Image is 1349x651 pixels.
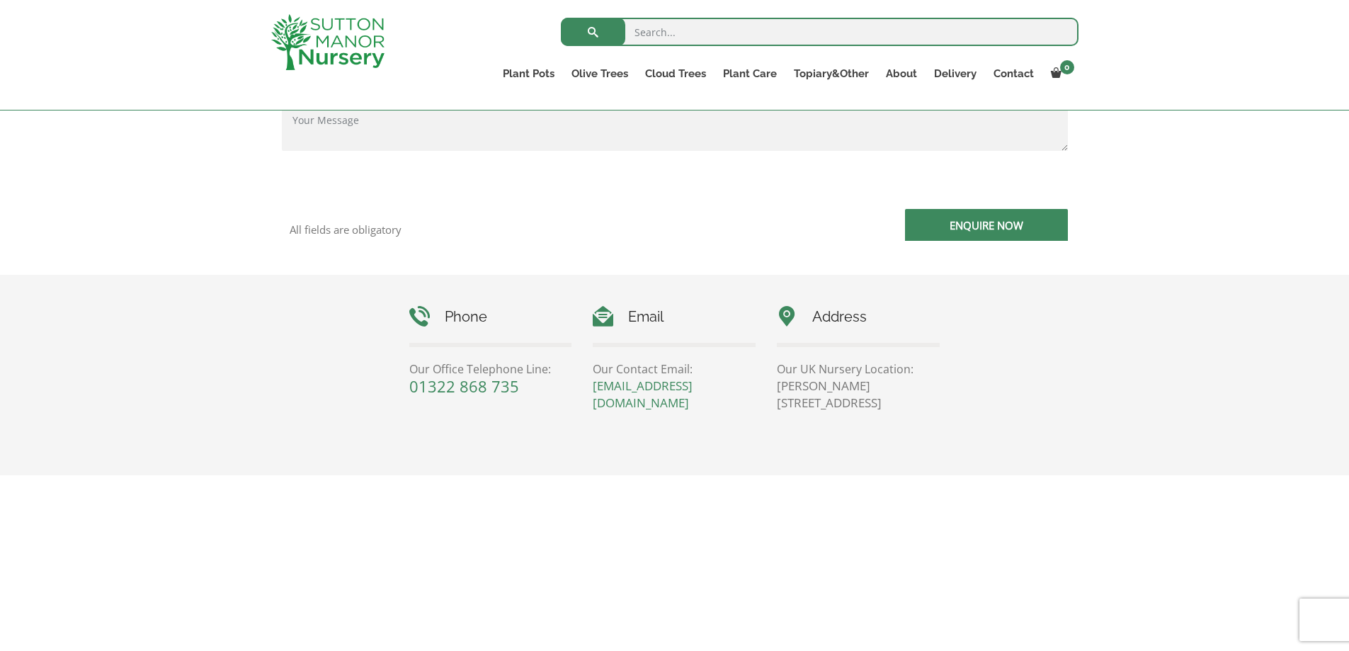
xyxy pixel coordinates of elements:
a: Cloud Trees [637,64,715,84]
a: Topiary&Other [785,64,877,84]
a: 01322 868 735 [409,375,519,397]
p: Our Office Telephone Line: [409,361,572,378]
h4: Address [777,306,940,328]
a: Olive Trees [563,64,637,84]
a: 0 [1042,64,1078,84]
h4: Phone [409,306,572,328]
a: Contact [985,64,1042,84]
a: [EMAIL_ADDRESS][DOMAIN_NAME] [593,378,693,411]
p: Our Contact Email: [593,361,756,378]
a: Plant Care [715,64,785,84]
h4: Email [593,306,756,328]
span: 0 [1060,60,1074,74]
input: Enquire Now [905,209,1068,241]
a: Plant Pots [494,64,563,84]
p: All fields are obligatory [290,223,664,236]
p: [PERSON_NAME][STREET_ADDRESS] [777,378,940,412]
input: Search... [561,18,1078,46]
img: logo [271,14,385,70]
a: Delivery [926,64,985,84]
p: Our UK Nursery Location: [777,361,940,378]
a: About [877,64,926,84]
